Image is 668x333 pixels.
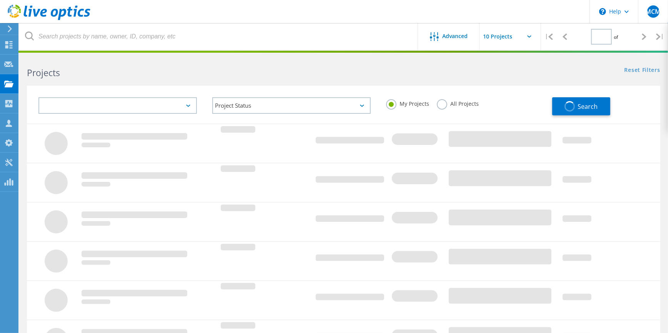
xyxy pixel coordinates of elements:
[578,102,598,111] span: Search
[614,34,618,40] span: of
[599,8,606,15] svg: \n
[443,33,468,39] span: Advanced
[552,97,610,115] button: Search
[386,99,429,107] label: My Projects
[437,99,479,107] label: All Projects
[645,8,661,15] span: MCM
[8,16,90,22] a: Live Optics Dashboard
[27,67,60,79] b: Projects
[652,23,668,50] div: |
[19,23,418,50] input: Search projects by name, owner, ID, company, etc
[625,67,660,74] a: Reset Filters
[212,97,371,114] div: Project Status
[541,23,557,50] div: |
